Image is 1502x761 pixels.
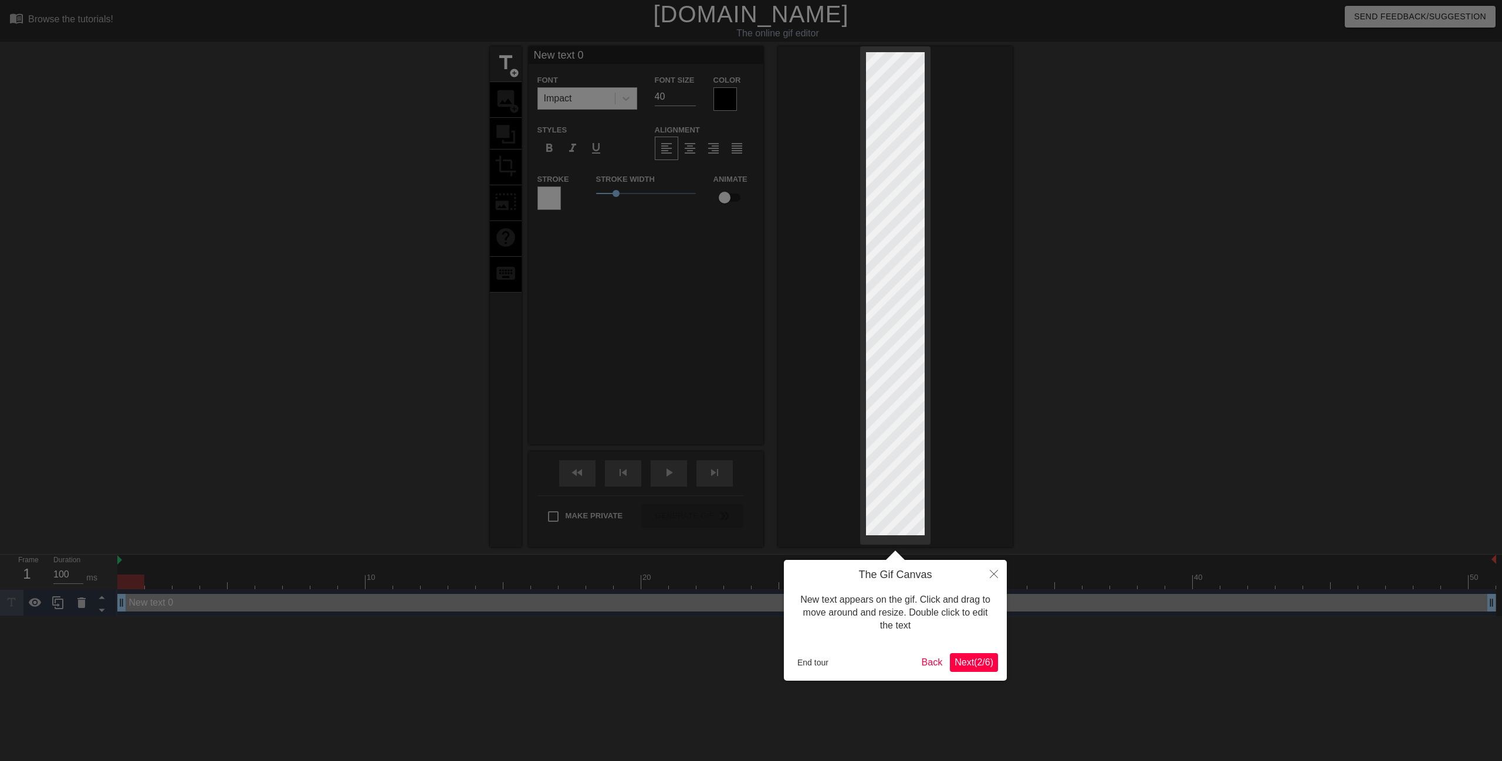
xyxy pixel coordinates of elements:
[950,653,998,672] button: Next
[793,569,998,582] h4: The Gif Canvas
[955,657,993,667] span: Next ( 2 / 6 )
[981,560,1007,587] button: Close
[793,654,833,671] button: End tour
[793,582,998,644] div: New text appears on the gif. Click and drag to move around and resize. Double click to edit the text
[917,653,948,672] button: Back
